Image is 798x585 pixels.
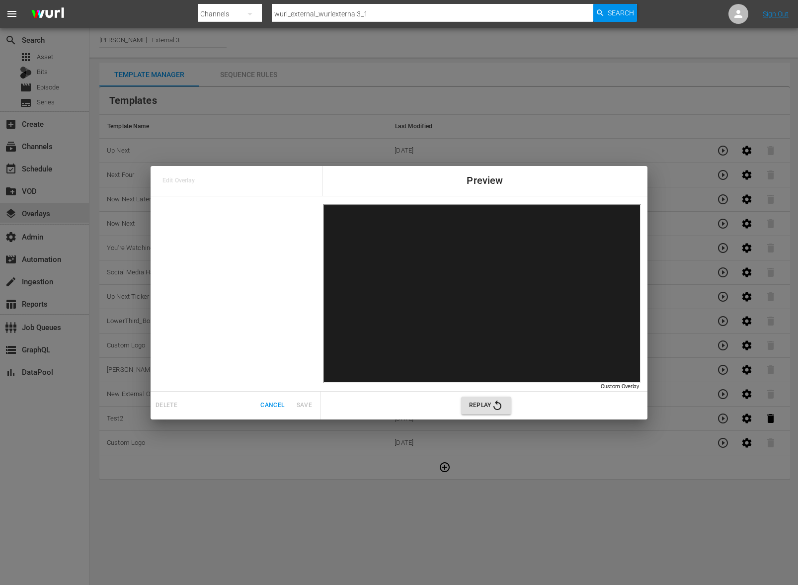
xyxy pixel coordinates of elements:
[461,397,511,415] button: Replay
[6,8,18,20] span: menu
[24,2,72,26] img: ans4CAIJ8jUAAAAAAAAAAAAAAAAAAAAAAAAgQb4GAAAAAAAAAAAAAAAAAAAAAAAAJMjXAAAAAAAAAAAAAAAAAAAAAAAAgAT5G...
[256,397,288,414] button: Cancel
[601,383,639,391] div: Custom Overlay
[469,400,503,412] span: Replay
[260,400,284,411] span: Cancel
[608,4,634,22] span: Search
[467,175,503,186] span: Preview
[763,10,789,18] a: Sign Out
[162,175,199,186] span: Edit Overlay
